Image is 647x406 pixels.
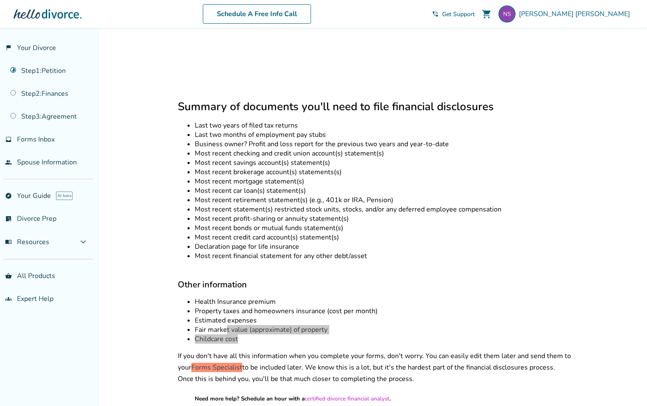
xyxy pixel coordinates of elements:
li: Childcare cost [195,334,571,344]
p: If you don't have all this information when you complete your forms, don't worry. You can easily ... [178,350,571,385]
span: Forms Specialist [191,363,242,372]
h2: Summary of documents you'll need to file financial disclosures [178,99,571,114]
h3: Other information [178,279,571,290]
li: Property taxes and homeowners insurance (cost per month) [195,306,571,316]
a: phone_in_talkGet Support [432,10,475,18]
li: Last two months of employment pay stubs [195,130,571,139]
li: Most recent financial statement for any other debt/asset [195,251,571,261]
span: Forms Inbox [17,135,55,144]
li: Most recent mortgage statement(s) [195,177,571,186]
a: Schedule A Free Info Call [203,4,311,24]
span: Get Support [442,10,475,18]
span: flag_2 [5,44,12,51]
li: Most recent credit card account(s) statement(s) [195,233,571,242]
span: expand_more [78,237,88,247]
span: phone_in_talk [432,11,439,17]
span: AI beta [56,192,73,200]
span: shopping_basket [5,273,12,279]
li: Most recent checking and credit union account(s) statement(s) [195,149,571,158]
span: groups [5,295,12,302]
li: Business owner? Profit and loss report for the previous two years and year-to-date [195,139,571,149]
iframe: Chat Widget [605,365,647,406]
span: inbox [5,136,12,143]
span: people [5,159,12,166]
li: Most recent retirement statement(s) (e.g., 401k or IRA, Pension) [195,195,571,205]
span: [PERSON_NAME] [PERSON_NAME] [519,9,633,19]
li: Health Insurance premium [195,297,571,306]
li: Most recent statement(s) restricted stock units, stocks, and/or any deferred employee compensation [195,205,571,214]
span: explore [5,192,12,199]
span: list_alt_check [5,215,12,222]
li: Most recent bonds or mutual funds statement(s) [195,223,571,233]
li: Fair market value (approximate) of property [195,325,571,334]
li: Most recent profit-sharing or annuity statement(s) [195,214,571,223]
span: shopping_cart [482,9,492,19]
span: menu_book [5,239,12,245]
li: Estimated expenses [195,316,571,325]
img: nery_s@live.com [499,6,515,22]
li: Most recent brokerage account(s) statements(s) [195,167,571,177]
h5: Need more help? Schedule an hour with a . [195,395,555,403]
li: Declaration page for life insurance [195,242,571,251]
li: Last two years of filed tax returns [195,121,571,130]
li: Most recent car loan(s) statement(s) [195,186,571,195]
a: certified divorce financial analyst [305,395,389,403]
li: Most recent savings account(s) statement(s) [195,158,571,167]
span: Resources [5,237,49,247]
